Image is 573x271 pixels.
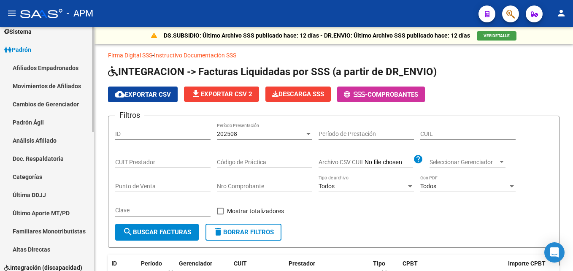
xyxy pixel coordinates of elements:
div: Open Intercom Messenger [544,242,565,263]
mat-icon: search [123,227,133,237]
span: Sistema [4,27,32,36]
span: CUIT [234,260,247,267]
p: - [108,51,559,60]
span: Archivo CSV CUIL [319,159,365,165]
button: Descarga SSS [265,87,331,102]
button: Exportar CSV [108,87,178,102]
button: Exportar CSV 2 [184,87,259,102]
h3: Filtros [115,109,144,121]
span: - [344,91,368,98]
span: Padrón [4,45,31,54]
span: Exportar CSV 2 [191,90,252,98]
input: Archivo CSV CUIL [365,159,413,166]
span: Borrar Filtros [213,228,274,236]
mat-icon: menu [7,8,17,18]
span: - APM [67,4,93,23]
span: Exportar CSV [115,91,171,98]
a: Instructivo Documentación SSS [154,52,236,59]
mat-icon: cloud_download [115,89,125,99]
button: Borrar Filtros [205,224,281,241]
button: -Comprobantes [337,87,425,102]
span: Importe CPBT [508,260,546,267]
mat-icon: file_download [191,89,201,99]
span: Gerenciador [179,260,212,267]
span: Mostrar totalizadores [227,206,284,216]
app-download-masive: Descarga masiva de comprobantes (adjuntos) [265,87,331,102]
span: VER DETALLE [484,33,510,38]
mat-icon: delete [213,227,223,237]
mat-icon: help [413,154,423,164]
span: ID [111,260,117,267]
span: Comprobantes [368,91,418,98]
span: Todos [319,183,335,190]
a: Firma Digital SSS [108,52,152,59]
span: Descarga SSS [272,90,324,98]
button: VER DETALLE [477,31,516,41]
span: 202508 [217,130,237,137]
span: CPBT [403,260,418,267]
span: Buscar Facturas [123,228,191,236]
span: Todos [420,183,436,190]
span: INTEGRACION -> Facturas Liquidadas por SSS (a partir de DR_ENVIO) [108,66,437,78]
mat-icon: person [556,8,566,18]
span: Prestador [289,260,315,267]
p: DS.SUBSIDIO: Último Archivo SSS publicado hace: 12 días - DR.ENVIO: Último Archivo SSS publicado ... [164,31,470,40]
span: Seleccionar Gerenciador [430,159,498,166]
button: Buscar Facturas [115,224,199,241]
